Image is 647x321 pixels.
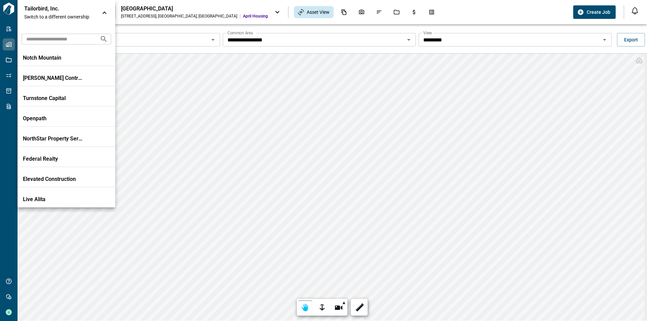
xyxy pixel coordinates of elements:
[23,95,84,102] p: Turnstone Capital
[23,75,84,82] p: [PERSON_NAME] Contracting
[23,55,84,61] p: Notch Mountain
[97,32,111,46] button: Search organizations
[23,115,84,122] p: Openpath
[24,13,95,20] span: Switch to a different ownership
[24,5,85,12] p: Tailorbird, Inc.
[23,176,84,183] p: Elevated Construction
[23,156,84,162] p: Federal Realty
[23,196,84,203] p: Live Alita
[23,135,84,142] p: NorthStar Property Services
